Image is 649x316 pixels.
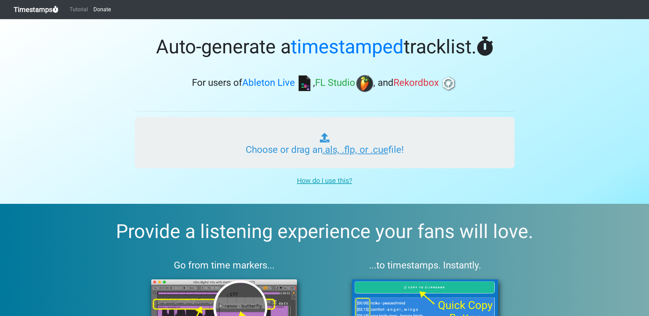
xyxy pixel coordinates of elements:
a: Timestamps [14,3,59,16]
span: Rekordbox [393,77,439,89]
img: rb.png [440,75,457,92]
span: timestamped [291,36,404,58]
img: ableton.png [296,75,313,92]
u: How do I use this? [297,176,352,185]
span: FL Studio [315,77,355,89]
h2: Provide a listening experience your fans will love. [16,220,633,243]
span: Ableton Live [242,77,295,89]
h3: Go from time markers... [135,260,314,271]
h1: Auto-generate a tracklist. [135,36,515,58]
a: Donate [91,3,114,16]
h3: For users of , , and [135,75,515,92]
a: Tutorial [67,3,91,16]
img: fl.png [356,75,373,92]
h3: ...to timestamps. Instantly. [336,260,515,271]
